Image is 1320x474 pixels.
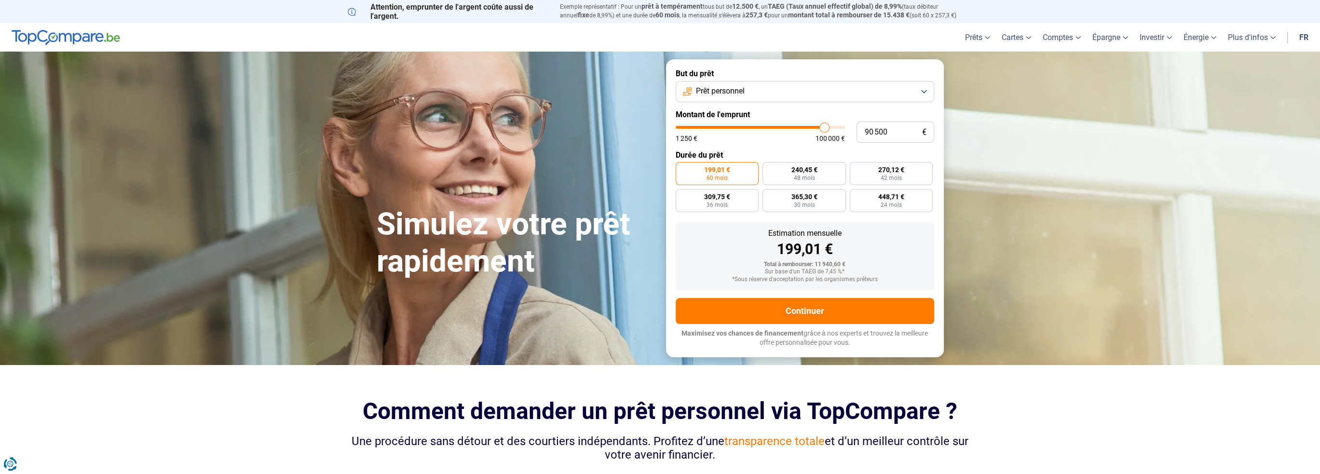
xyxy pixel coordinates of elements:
[683,261,926,268] div: Total à rembourser: 11 940,60 €
[746,11,768,19] span: 257,3 €
[676,329,934,348] p: grâce à nos experts et trouvez la meilleure offre personnalisée pour vous.
[704,166,730,173] span: 199,01 €
[12,30,120,45] img: TopCompare
[1134,23,1178,52] a: Investir
[560,2,973,20] p: Exemple représentatif : Pour un tous but de , un (taux débiteur annuel de 8,99%) et une durée de ...
[922,128,926,136] span: €
[655,11,680,19] span: 60 mois
[768,2,902,10] span: TAEG (Taux annuel effectif global) de 8,99%
[641,2,703,10] span: prêt à tempérament
[996,23,1037,52] a: Cartes
[707,202,728,208] span: 36 mois
[1222,23,1281,52] a: Plus d'infos
[793,202,815,208] span: 30 mois
[683,276,926,283] div: *Sous réserve d'acceptation par les organismes prêteurs
[881,175,902,181] span: 42 mois
[348,2,548,21] p: Attention, emprunter de l'argent coûte aussi de l'argent.
[578,11,589,19] span: fixe
[793,175,815,181] span: 48 mois
[788,11,910,19] span: montant total à rembourser de 15.438 €
[676,150,934,160] label: Durée du prêt
[707,175,728,181] span: 60 mois
[878,166,904,173] span: 270,12 €
[676,69,934,78] label: But du prêt
[816,135,845,142] span: 100 000 €
[348,398,973,424] h2: Comment demander un prêt personnel via TopCompare ?
[1178,23,1222,52] a: Énergie
[791,166,817,173] span: 240,45 €
[696,86,745,96] span: Prêt personnel
[377,206,654,280] h1: Simulez votre prêt rapidement
[683,230,926,237] div: Estimation mensuelle
[732,2,759,10] span: 12.500 €
[881,202,902,208] span: 24 mois
[959,23,996,52] a: Prêts
[683,242,926,257] div: 199,01 €
[1037,23,1087,52] a: Comptes
[676,110,934,119] label: Montant de l'emprunt
[348,434,973,462] div: Une procédure sans détour et des courtiers indépendants. Profitez d’une et d’un meilleur contrôle...
[704,193,730,200] span: 309,75 €
[1293,23,1314,52] a: fr
[878,193,904,200] span: 448,71 €
[676,81,934,102] button: Prêt personnel
[724,434,825,448] span: transparence totale
[683,269,926,275] div: Sur base d'un TAEG de 7,45 %*
[681,329,803,337] span: Maximisez vos chances de financement
[791,193,817,200] span: 365,30 €
[1087,23,1134,52] a: Épargne
[676,298,934,324] button: Continuer
[676,135,697,142] span: 1 250 €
